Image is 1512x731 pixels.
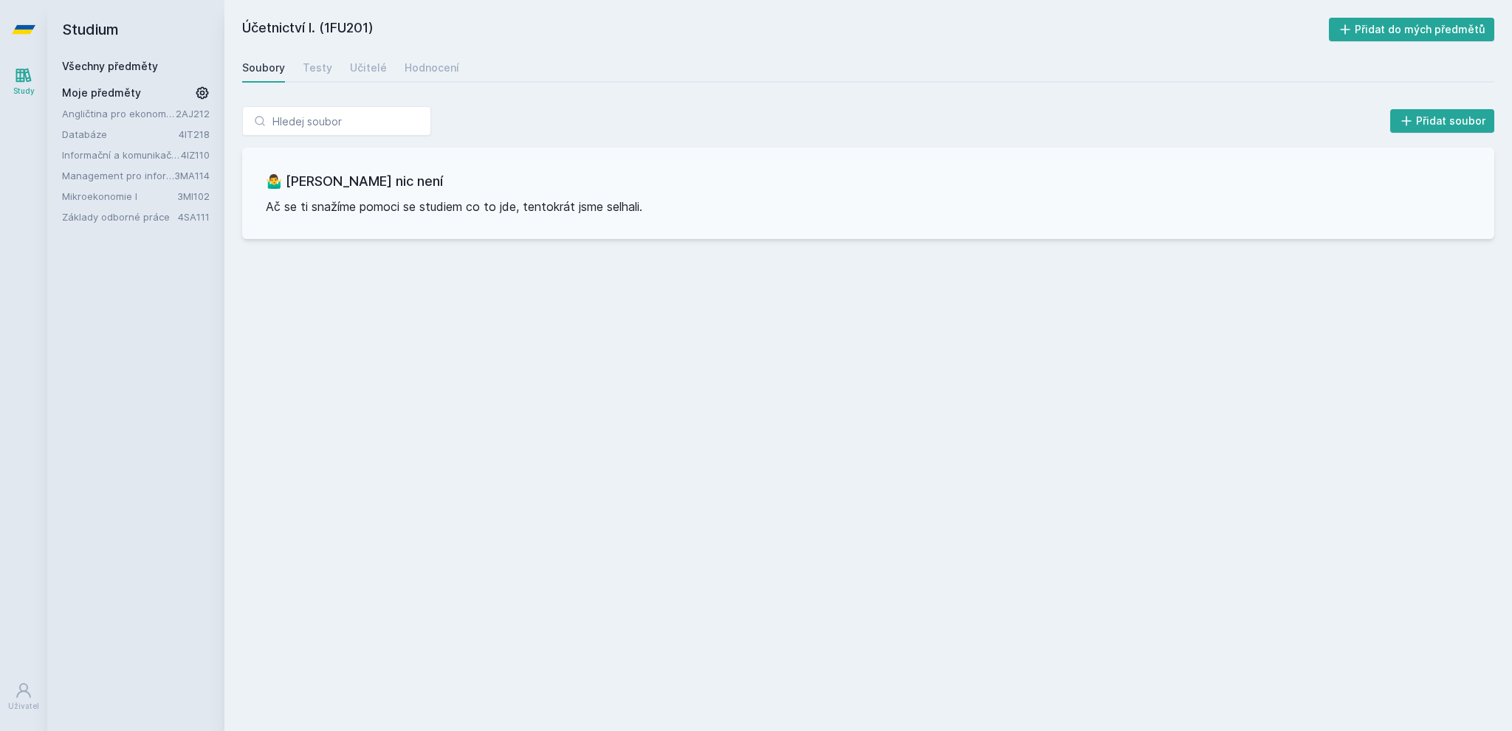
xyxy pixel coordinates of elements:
[174,170,210,181] a: 3MA114
[176,108,210,119] a: 2AJ212
[62,127,179,142] a: Databáze
[3,674,44,719] a: Uživatel
[3,59,44,104] a: Study
[303,53,332,83] a: Testy
[1390,109,1495,133] button: Přidat soubor
[178,211,210,223] a: 4SA111
[1329,18,1495,41] button: Přidat do mých předmětů
[62,86,141,100] span: Moje předměty
[177,190,210,202] a: 3MI102
[242,18,1329,41] h2: Účetnictví I. (1FU201)
[62,189,177,204] a: Mikroekonomie I
[303,60,332,75] div: Testy
[242,106,431,136] input: Hledej soubor
[266,198,1471,215] p: Ač se ti snažíme pomoci se studiem co to jde, tentokrát jsme selhali.
[62,209,178,224] a: Základy odborné práce
[62,106,176,121] a: Angličtina pro ekonomická studia 2 (B2/C1)
[179,128,210,140] a: 4IT218
[8,701,39,712] div: Uživatel
[242,53,285,83] a: Soubory
[350,53,387,83] a: Učitelé
[62,168,174,183] a: Management pro informatiky a statistiky
[62,60,158,72] a: Všechny předměty
[62,148,181,162] a: Informační a komunikační technologie
[13,86,35,97] div: Study
[266,171,1471,192] h3: 🤷‍♂️ [PERSON_NAME] nic není
[350,60,387,75] div: Učitelé
[242,60,285,75] div: Soubory
[405,60,459,75] div: Hodnocení
[405,53,459,83] a: Hodnocení
[181,149,210,161] a: 4IZ110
